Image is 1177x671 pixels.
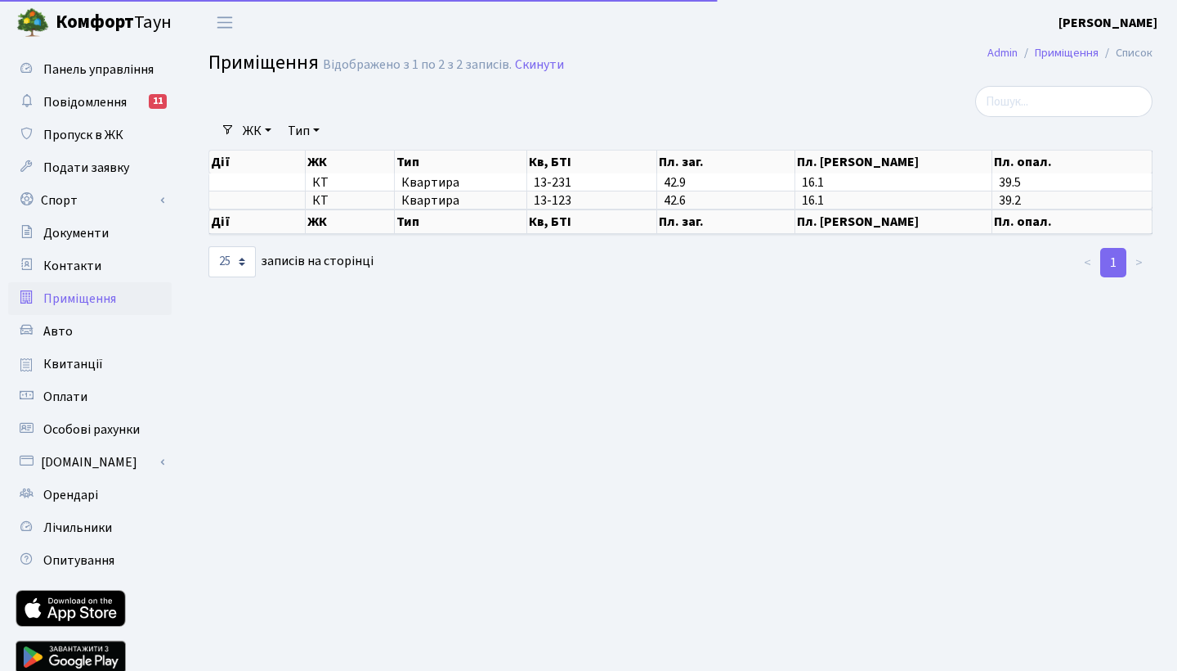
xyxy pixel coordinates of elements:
a: Скинути [515,57,564,73]
a: Оплати [8,381,172,413]
span: 16.1 [802,173,824,191]
span: 39.5 [999,173,1021,191]
th: Дії [209,151,306,173]
span: Повідомлення [43,93,127,111]
span: 13-231 [534,173,571,191]
a: Орендарі [8,479,172,511]
th: Пл. опал. [992,209,1152,234]
th: Пл. опал. [992,151,1152,173]
th: ЖК [306,151,396,173]
a: ЖК [236,117,278,145]
b: [PERSON_NAME] [1058,14,1157,32]
span: Документи [43,224,109,242]
span: 13-123 [534,191,571,209]
label: записів на сторінці [208,246,374,277]
span: 39.2 [999,191,1021,209]
th: Пл. заг. [657,209,794,234]
span: 16.1 [802,191,824,209]
a: Пропуск в ЖК [8,119,172,151]
a: Приміщення [8,282,172,315]
a: Панель управління [8,53,172,86]
a: Контакти [8,250,172,282]
a: Тип [281,117,326,145]
th: Кв, БТІ [527,151,657,173]
img: logo.png [16,7,49,39]
th: Кв, БТІ [527,209,657,234]
a: [DOMAIN_NAME] [8,446,172,479]
span: Квартира [401,194,520,207]
span: Контакти [43,257,101,275]
span: КТ [312,194,388,207]
b: Комфорт [56,9,134,35]
nav: breadcrumb [963,36,1177,70]
a: Спорт [8,184,172,217]
span: Квартира [401,176,520,189]
span: Таун [56,9,172,37]
th: Пл. заг. [657,151,794,173]
span: Приміщення [208,48,319,77]
a: Лічильники [8,511,172,544]
a: Особові рахунки [8,413,172,446]
span: Авто [43,322,73,340]
a: Квитанції [8,348,172,381]
th: Пл. [PERSON_NAME] [795,151,992,173]
span: Лічильники [43,519,112,537]
th: Тип [395,151,527,173]
a: Документи [8,217,172,250]
span: 42.9 [664,173,686,191]
span: Пропуск в ЖК [43,126,123,144]
a: Опитування [8,544,172,577]
span: КТ [312,176,388,189]
span: Подати заявку [43,159,129,177]
a: Подати заявку [8,151,172,184]
a: Admin [987,44,1018,61]
a: Приміщення [1035,44,1099,61]
button: Переключити навігацію [204,9,245,36]
th: Пл. [PERSON_NAME] [795,209,992,234]
span: Панель управління [43,61,154,79]
span: Приміщення [43,290,116,308]
th: Дії [209,209,306,234]
input: Пошук... [975,86,1152,117]
div: Відображено з 1 по 2 з 2 записів. [323,57,512,73]
span: 42.6 [664,191,686,209]
a: [PERSON_NAME] [1058,13,1157,33]
span: Оплати [43,388,87,406]
a: Авто [8,315,172,348]
span: Особові рахунки [43,421,140,439]
span: Орендарі [43,486,98,504]
a: 1 [1100,248,1126,277]
li: Список [1099,44,1152,62]
span: Квитанції [43,355,103,373]
div: 11 [149,94,167,109]
span: Опитування [43,552,114,570]
th: ЖК [306,209,396,234]
a: Повідомлення11 [8,86,172,119]
select: записів на сторінці [208,246,256,277]
th: Тип [395,209,527,234]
